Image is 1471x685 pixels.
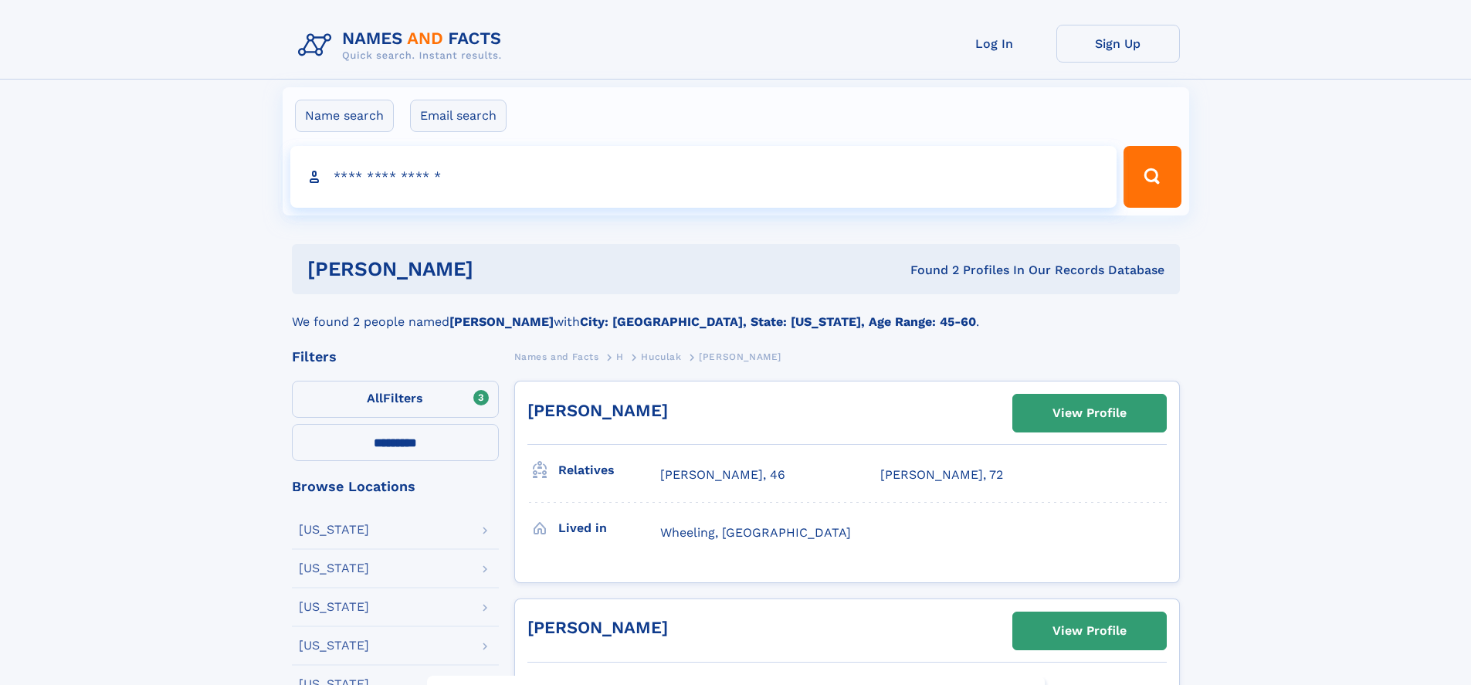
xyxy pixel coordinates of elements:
[1056,25,1180,63] a: Sign Up
[307,259,692,279] h1: [PERSON_NAME]
[527,618,668,637] a: [PERSON_NAME]
[299,524,369,536] div: [US_STATE]
[292,381,499,418] label: Filters
[616,351,624,362] span: H
[299,562,369,575] div: [US_STATE]
[558,515,660,541] h3: Lived in
[660,466,785,483] a: [PERSON_NAME], 46
[692,262,1164,279] div: Found 2 Profiles In Our Records Database
[880,466,1003,483] a: [PERSON_NAME], 72
[514,347,599,366] a: Names and Facts
[292,294,1180,331] div: We found 2 people named with .
[299,601,369,613] div: [US_STATE]
[1013,612,1166,649] a: View Profile
[1052,395,1127,431] div: View Profile
[1013,395,1166,432] a: View Profile
[367,391,383,405] span: All
[299,639,369,652] div: [US_STATE]
[933,25,1056,63] a: Log In
[699,351,781,362] span: [PERSON_NAME]
[410,100,507,132] label: Email search
[290,146,1117,208] input: search input
[580,314,976,329] b: City: [GEOGRAPHIC_DATA], State: [US_STATE], Age Range: 45-60
[292,25,514,66] img: Logo Names and Facts
[641,347,681,366] a: Huculak
[641,351,681,362] span: Huculak
[527,401,668,420] a: [PERSON_NAME]
[449,314,554,329] b: [PERSON_NAME]
[616,347,624,366] a: H
[295,100,394,132] label: Name search
[1124,146,1181,208] button: Search Button
[292,350,499,364] div: Filters
[660,525,851,540] span: Wheeling, [GEOGRAPHIC_DATA]
[1052,613,1127,649] div: View Profile
[292,480,499,493] div: Browse Locations
[558,457,660,483] h3: Relatives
